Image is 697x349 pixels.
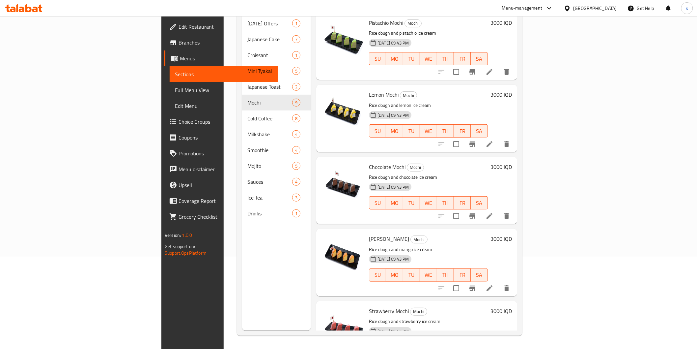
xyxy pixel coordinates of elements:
span: SU [372,54,383,64]
button: SU [369,196,386,209]
h6: 3000 IQD [490,162,512,172]
span: Croissant [247,51,292,59]
span: Mochi [407,164,424,171]
span: Drinks [247,209,292,217]
span: 4 [293,179,300,185]
span: Select to update [449,281,463,295]
button: Branch-specific-item [464,64,480,80]
span: Chocolate Mochi [369,162,405,172]
nav: Menu sections [242,13,311,224]
span: Branches [179,39,272,47]
div: [GEOGRAPHIC_DATA] [573,5,617,12]
span: Full Menu View [175,86,272,94]
div: Japanese Cake [247,35,292,43]
span: 3 [293,195,300,201]
p: Rice dough and lemon ice cream [369,101,488,110]
button: Branch-specific-item [464,208,480,224]
span: s [686,5,688,12]
span: SA [473,126,485,136]
button: delete [499,136,515,152]
span: Milkshake [247,130,292,138]
p: Rice dough and mango ice cream [369,245,488,254]
div: Sauces4 [242,174,311,190]
span: WE [423,198,434,208]
img: Strawberry Mochi [321,306,364,349]
div: Cold Coffee8 [242,111,311,126]
div: Mochi9 [242,95,311,111]
button: TU [403,269,420,282]
a: Edit menu item [486,212,493,220]
span: 9 [293,100,300,106]
button: MO [386,196,403,209]
button: WE [420,269,437,282]
img: Mango Mochi [321,234,364,276]
span: Select to update [449,137,463,151]
span: FR [457,126,468,136]
span: 1 [293,20,300,27]
span: [PERSON_NAME] [369,234,409,244]
span: Ice Tea [247,194,292,202]
div: Cold Coffee [247,114,292,122]
span: [DATE] 09:43 PM [375,40,411,46]
span: Choice Groups [179,118,272,126]
span: SA [473,270,485,280]
div: items [292,35,300,43]
span: TH [440,270,451,280]
span: Menu disclaimer [179,165,272,173]
span: Menus [180,54,272,62]
span: SU [372,198,383,208]
div: Mojito5 [242,158,311,174]
div: Japanese Toast2 [242,79,311,95]
span: 2 [293,84,300,90]
span: TH [440,198,451,208]
div: items [292,209,300,217]
span: FR [457,198,468,208]
div: Mochi [247,99,292,107]
div: items [292,194,300,202]
button: WE [420,196,437,209]
span: 7 [293,36,300,43]
button: delete [499,64,515,80]
a: Promotions [164,145,278,161]
span: SU [372,270,383,280]
span: MO [389,198,400,208]
button: delete [499,208,515,224]
span: Mini Tyakai [247,67,292,75]
span: SA [473,198,485,208]
a: Edit menu item [486,284,493,292]
span: MO [389,54,400,64]
button: SA [471,269,488,282]
span: Coverage Report [179,197,272,205]
img: Chocolate Mochi [321,162,364,205]
div: Ice Tea3 [242,190,311,206]
span: TU [406,126,417,136]
span: Upsell [179,181,272,189]
div: Menu-management [502,4,543,12]
p: Rice dough and strawberry ice cream [369,317,488,326]
span: 5 [293,163,300,169]
button: TH [437,124,454,138]
div: Mini Tyakai5 [242,63,311,79]
span: WE [423,126,434,136]
span: Sauces [247,178,292,186]
span: FR [457,54,468,64]
span: 4 [293,147,300,153]
div: Japanese Cake7 [242,31,311,47]
div: Croissant1 [242,47,311,63]
span: [DATE] 09:43 PM [375,328,411,334]
button: TH [437,269,454,282]
span: MO [389,270,400,280]
span: Promotions [179,149,272,157]
a: Choice Groups [164,114,278,130]
img: Pistachio Mochi [321,18,364,60]
span: Mojito [247,162,292,170]
span: Edit Menu [175,102,272,110]
span: WE [423,54,434,64]
div: Smoothie [247,146,292,154]
a: Full Menu View [170,82,278,98]
span: TH [440,54,451,64]
img: Lemon Mochi [321,90,364,132]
